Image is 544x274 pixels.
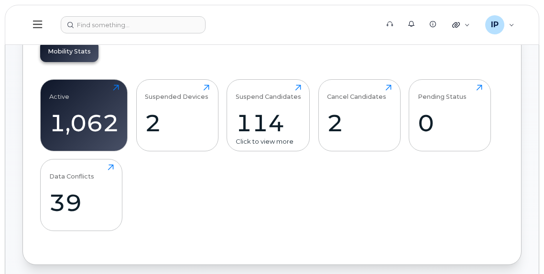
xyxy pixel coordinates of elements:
a: Pending Status0 [418,84,482,146]
a: Suspend Candidates114Click to view more [236,84,301,146]
a: Suspended Devices2 [145,84,209,146]
div: 1,062 [49,109,119,137]
a: Data Conflicts39 [49,164,114,225]
div: Active [49,84,69,100]
div: 2 [327,109,392,137]
span: IP [491,19,499,31]
input: Find something... [61,16,206,33]
div: Cancel Candidates [327,84,386,100]
div: 39 [49,189,114,217]
div: Quicklinks [446,15,477,34]
div: 114 [236,109,301,137]
a: Active1,062 [49,84,119,146]
div: Ian Pitt [479,15,521,34]
div: Suspend Candidates [236,84,301,100]
div: 2 [145,109,209,137]
div: Suspended Devices [145,84,208,100]
div: Pending Status [418,84,467,100]
a: Cancel Candidates2 [327,84,392,146]
div: 0 [418,109,482,137]
div: Data Conflicts [49,164,94,180]
div: Click to view more [236,137,301,146]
